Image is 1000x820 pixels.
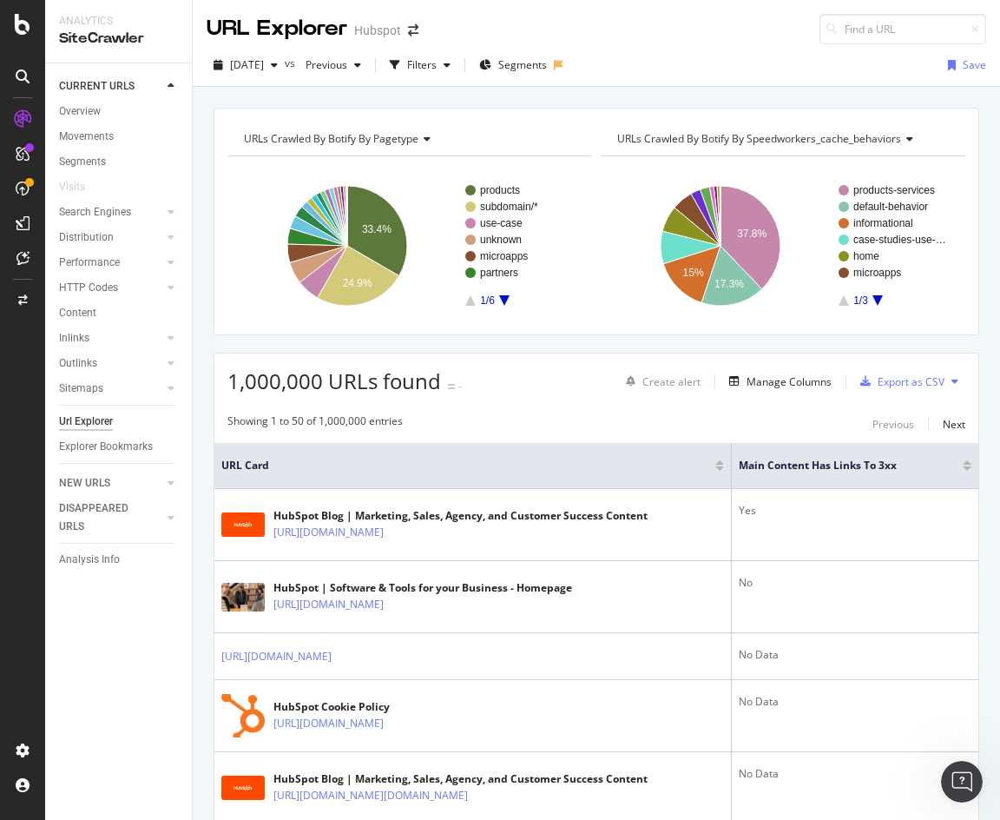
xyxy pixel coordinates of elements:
[472,51,554,79] button: Segments
[480,201,538,213] text: subdomain/*
[59,354,162,373] a: Outlinks
[498,57,547,72] span: Segments
[59,29,178,49] div: SiteCrawler
[941,51,986,79] button: Save
[872,413,914,434] button: Previous
[240,125,576,153] h4: URLs Crawled By Botify By pagetype
[619,367,701,395] button: Create alert
[354,22,401,39] div: Hubspot
[59,178,85,196] div: Visits
[853,367,944,395] button: Export as CSV
[59,279,162,297] a: HTTP Codes
[59,380,162,398] a: Sitemaps
[59,178,102,196] a: Visits
[59,438,180,456] a: Explorer Bookmarks
[407,57,437,72] div: Filters
[207,51,285,79] button: [DATE]
[458,379,462,393] div: -
[59,474,110,493] div: NEW URLS
[739,694,971,710] div: No Data
[59,153,106,171] div: Segments
[59,499,147,536] div: DISAPPEARED URLS
[221,512,265,537] img: main image
[59,203,162,222] a: Search Engines
[480,217,523,229] text: use-case
[59,128,180,146] a: Movements
[739,766,971,782] div: No Data
[299,57,347,72] span: Previous
[299,51,368,79] button: Previous
[480,234,522,246] text: unknown
[362,223,391,235] text: 33.4%
[943,417,965,432] div: Next
[683,267,704,279] text: 15%
[230,57,264,72] span: 2025 Sep. 16th
[853,294,868,307] text: 1/3
[343,277,372,289] text: 24.9%
[59,102,180,121] a: Overview
[273,524,384,541] a: [URL][DOMAIN_NAME]
[273,771,648,787] div: HubSpot Blog | Marketing, Sales, Agency, and Customer Success Content
[853,267,901,279] text: microapps
[722,371,832,392] button: Manage Columns
[59,77,135,96] div: CURRENT URLS
[739,458,937,473] span: Main Content Has Links to 3xx
[273,715,384,732] a: [URL][DOMAIN_NAME]
[383,51,457,79] button: Filters
[59,14,178,29] div: Analytics
[221,648,332,665] a: [URL][DOMAIN_NAME]
[59,499,162,536] a: DISAPPEARED URLS
[601,170,965,321] div: A chart.
[273,787,468,804] a: [URL][DOMAIN_NAME][DOMAIN_NAME]
[617,131,901,146] span: URLs Crawled By Botify By speedworkers_cache_behaviors
[59,128,114,146] div: Movements
[853,250,879,262] text: home
[244,131,418,146] span: URLs Crawled By Botify By pagetype
[853,184,935,196] text: products-services
[59,438,153,456] div: Explorer Bookmarks
[221,692,265,741] img: main image
[227,170,592,321] svg: A chart.
[448,384,455,389] img: Equal
[273,596,384,613] a: [URL][DOMAIN_NAME]
[853,201,928,213] text: default-behavior
[59,228,114,247] div: Distribution
[285,56,299,70] span: vs
[59,102,101,121] div: Overview
[59,304,96,322] div: Content
[273,699,459,715] div: HubSpot Cookie Policy
[714,278,744,290] text: 17.3%
[59,551,180,569] a: Analysis Info
[480,294,495,307] text: 1/6
[739,647,971,663] div: No Data
[59,413,113,431] div: Url Explorer
[221,583,265,612] img: main image
[943,413,965,434] button: Next
[59,153,180,171] a: Segments
[614,125,950,153] h4: URLs Crawled By Botify By speedworkers_cache_behaviors
[59,551,120,569] div: Analysis Info
[872,417,914,432] div: Previous
[273,580,572,596] div: HubSpot | Software & Tools for your Business - Homepage
[853,217,913,229] text: informational
[59,413,180,431] a: Url Explorer
[59,254,120,272] div: Performance
[59,77,162,96] a: CURRENT URLS
[207,14,347,43] div: URL Explorer
[480,267,518,279] text: partners
[747,374,832,389] div: Manage Columns
[227,367,441,395] span: 1,000,000 URLs found
[59,380,103,398] div: Sitemaps
[963,57,986,72] div: Save
[739,575,971,591] div: No
[59,279,118,297] div: HTTP Codes
[878,374,944,389] div: Export as CSV
[408,24,418,36] div: arrow-right-arrow-left
[819,14,986,44] input: Find a URL
[273,508,648,524] div: HubSpot Blog | Marketing, Sales, Agency, and Customer Success Content
[480,184,520,196] text: products
[59,474,162,493] a: NEW URLS
[59,354,97,373] div: Outlinks
[59,228,162,247] a: Distribution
